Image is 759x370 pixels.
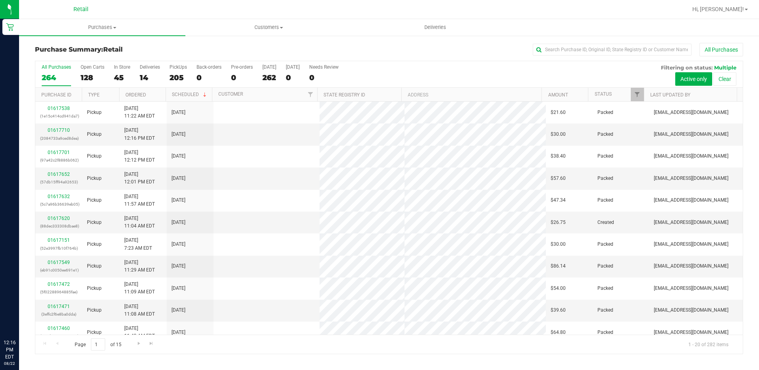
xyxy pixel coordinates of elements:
[48,304,70,309] a: 01617471
[48,281,70,287] a: 01617472
[81,73,104,82] div: 128
[40,222,77,230] p: (88dec333308dbae8)
[699,43,743,56] button: All Purchases
[309,64,339,70] div: Needs Review
[597,175,613,182] span: Packed
[414,24,457,31] span: Deliveries
[40,332,77,340] p: (250d46c5a9a8a82e)
[713,72,736,86] button: Clear
[401,88,541,102] th: Address
[262,73,276,82] div: 262
[654,152,728,160] span: [EMAIL_ADDRESS][DOMAIN_NAME]
[231,64,253,70] div: Pre-orders
[286,64,300,70] div: [DATE]
[597,219,614,226] span: Created
[171,241,185,248] span: [DATE]
[114,64,130,70] div: In Store
[87,175,102,182] span: Pickup
[48,150,70,155] a: 01617701
[88,92,100,98] a: Type
[352,19,518,36] a: Deliveries
[551,152,566,160] span: $38.40
[654,131,728,138] span: [EMAIL_ADDRESS][DOMAIN_NAME]
[124,237,152,252] span: [DATE] 7:23 AM EDT
[4,339,15,360] p: 12:16 PM EDT
[48,237,70,243] a: 01617151
[597,262,613,270] span: Packed
[19,19,185,36] a: Purchases
[551,262,566,270] span: $86.14
[218,91,243,97] a: Customer
[551,131,566,138] span: $30.00
[654,109,728,116] span: [EMAIL_ADDRESS][DOMAIN_NAME]
[140,64,160,70] div: Deliveries
[196,64,222,70] div: Back-orders
[42,73,71,82] div: 264
[87,262,102,270] span: Pickup
[124,149,155,164] span: [DATE] 12:12 PM EDT
[68,338,128,351] span: Page of 15
[4,360,15,366] p: 08/22
[654,285,728,292] span: [EMAIL_ADDRESS][DOMAIN_NAME]
[124,303,155,318] span: [DATE] 11:08 AM EDT
[40,288,77,296] p: (5f02288964885fae)
[171,329,185,336] span: [DATE]
[654,329,728,336] span: [EMAIL_ADDRESS][DOMAIN_NAME]
[48,260,70,265] a: 01617549
[304,88,317,101] a: Filter
[171,152,185,160] span: [DATE]
[170,73,187,82] div: 205
[73,6,89,13] span: Retail
[48,172,70,177] a: 01617652
[40,156,77,164] p: (97a42c2f8886b062)
[48,127,70,133] a: 01617710
[40,200,77,208] p: (5c7a96b36639eb05)
[42,64,71,70] div: All Purchases
[35,46,271,53] h3: Purchase Summary:
[40,112,77,120] p: (1e15c414cd941da7)
[133,338,144,349] a: Go to the next page
[6,23,14,31] inline-svg: Retail
[597,306,613,314] span: Packed
[87,197,102,204] span: Pickup
[551,329,566,336] span: $64.80
[114,73,130,82] div: 45
[19,24,185,31] span: Purchases
[124,281,155,296] span: [DATE] 11:09 AM EDT
[91,338,105,351] input: 1
[597,109,613,116] span: Packed
[533,44,692,56] input: Search Purchase ID, Original ID, State Registry ID or Customer Name...
[124,259,155,274] span: [DATE] 11:29 AM EDT
[654,175,728,182] span: [EMAIL_ADDRESS][DOMAIN_NAME]
[87,285,102,292] span: Pickup
[125,92,146,98] a: Ordered
[48,216,70,221] a: 01617620
[324,92,365,98] a: State Registry ID
[87,329,102,336] span: Pickup
[103,46,123,53] span: Retail
[48,326,70,331] a: 01617460
[286,73,300,82] div: 0
[597,197,613,204] span: Packed
[186,24,351,31] span: Customers
[654,306,728,314] span: [EMAIL_ADDRESS][DOMAIN_NAME]
[631,88,644,101] a: Filter
[185,19,352,36] a: Customers
[40,266,77,274] p: (eb91c0050ee691e1)
[654,219,728,226] span: [EMAIL_ADDRESS][DOMAIN_NAME]
[682,338,735,350] span: 1 - 20 of 282 items
[551,285,566,292] span: $54.00
[650,92,690,98] a: Last Updated By
[692,6,744,12] span: Hi, [PERSON_NAME]!
[8,306,32,330] iframe: Resource center
[124,215,155,230] span: [DATE] 11:04 AM EDT
[146,338,157,349] a: Go to the last page
[124,193,155,208] span: [DATE] 11:57 AM EDT
[48,194,70,199] a: 01617632
[87,131,102,138] span: Pickup
[654,197,728,204] span: [EMAIL_ADDRESS][DOMAIN_NAME]
[171,306,185,314] span: [DATE]
[661,64,713,71] span: Filtering on status:
[597,131,613,138] span: Packed
[124,325,155,340] span: [DATE] 11:43 AM EDT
